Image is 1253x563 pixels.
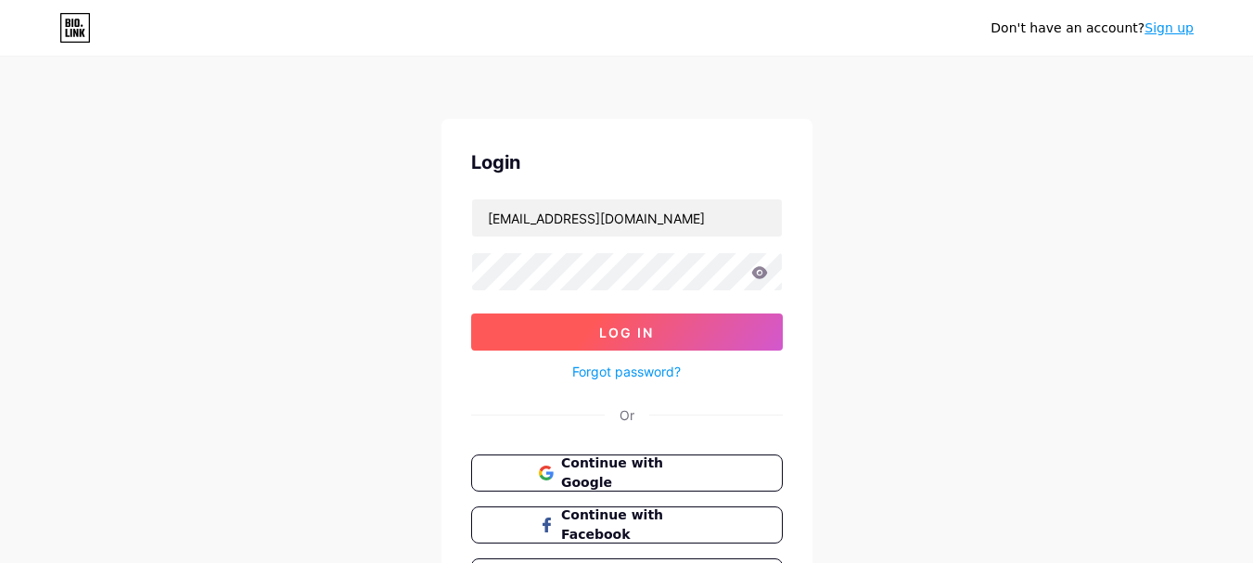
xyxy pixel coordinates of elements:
[471,454,783,492] button: Continue with Google
[561,454,714,493] span: Continue with Google
[1144,20,1194,35] a: Sign up
[471,506,783,544] button: Continue with Facebook
[561,505,714,544] span: Continue with Facebook
[471,148,783,176] div: Login
[572,362,681,381] a: Forgot password?
[599,325,654,340] span: Log In
[991,19,1194,38] div: Don't have an account?
[471,313,783,351] button: Log In
[472,199,782,237] input: Username
[620,405,634,425] div: Or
